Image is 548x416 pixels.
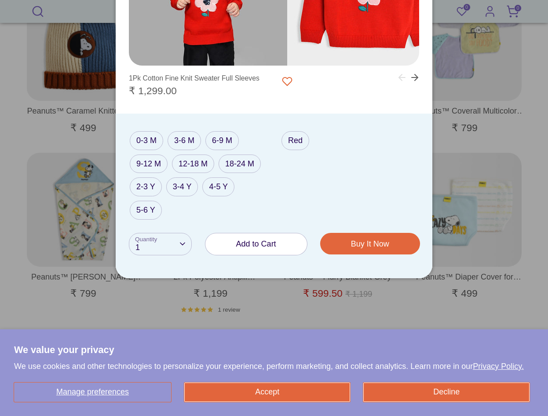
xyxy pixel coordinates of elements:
button: Manage preferences [14,383,171,402]
div: 1Pk Cotton Fine Knit Sweater Full Sleeves [129,72,259,85]
label: 2-3 Y [130,177,162,196]
button: Decline [363,383,530,402]
button: Accept [184,383,351,402]
button: Next [409,67,429,87]
h2: We value your privacy [14,343,534,357]
label: 4-5 Y [202,177,234,196]
span: Add to Cart [236,239,276,248]
label: 6-9 M [205,131,239,150]
span: Manage preferences [56,387,129,396]
label: 0-3 M [130,131,163,150]
label: 12-18 M [172,155,214,173]
label: 3-4 Y [166,177,198,196]
button: Previous [388,67,407,87]
button: Add to Wishlist [276,73,298,90]
label: 9-12 M [130,155,168,173]
span: ₹ 1,299.00 [129,85,177,96]
a: Privacy Policy. [473,362,524,371]
p: We use cookies and other technologies to personalize your experience, perform marketing, and coll... [14,361,534,372]
button: Buy It Now [321,233,420,254]
label: 18-24 M [219,155,261,173]
label: Red [281,131,309,150]
button: Add to Cart [205,233,307,255]
label: 5-6 Y [130,201,162,220]
button: 1 [129,233,192,255]
label: 3-6 M [168,131,201,150]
